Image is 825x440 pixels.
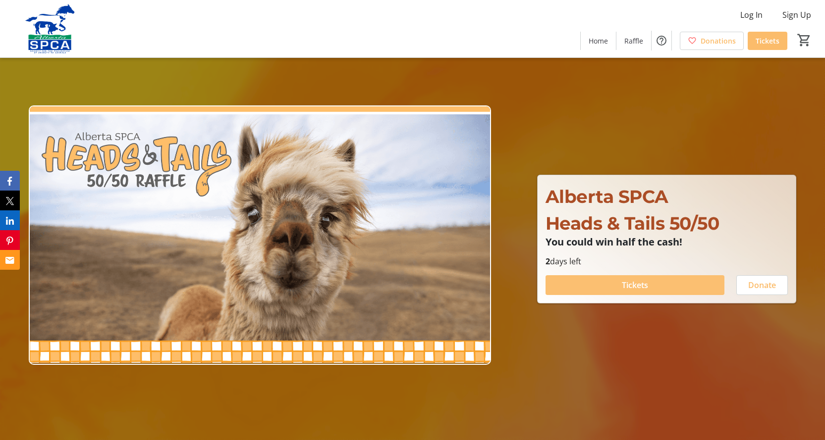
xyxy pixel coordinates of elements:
[546,256,550,267] span: 2
[748,279,776,291] span: Donate
[616,32,651,50] a: Raffle
[546,275,724,295] button: Tickets
[774,7,819,23] button: Sign Up
[680,32,744,50] a: Donations
[29,105,491,365] img: Campaign CTA Media Photo
[652,31,671,50] button: Help
[546,255,788,267] p: days left
[622,279,648,291] span: Tickets
[546,212,719,234] span: Heads & Tails 50/50
[740,9,763,21] span: Log In
[736,275,788,295] button: Donate
[546,186,668,207] span: Alberta SPCA
[589,36,608,46] span: Home
[782,9,811,21] span: Sign Up
[748,32,787,50] a: Tickets
[6,4,94,53] img: Alberta SPCA's Logo
[795,31,813,49] button: Cart
[756,36,779,46] span: Tickets
[624,36,643,46] span: Raffle
[546,237,788,247] p: You could win half the cash!
[732,7,770,23] button: Log In
[581,32,616,50] a: Home
[701,36,736,46] span: Donations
